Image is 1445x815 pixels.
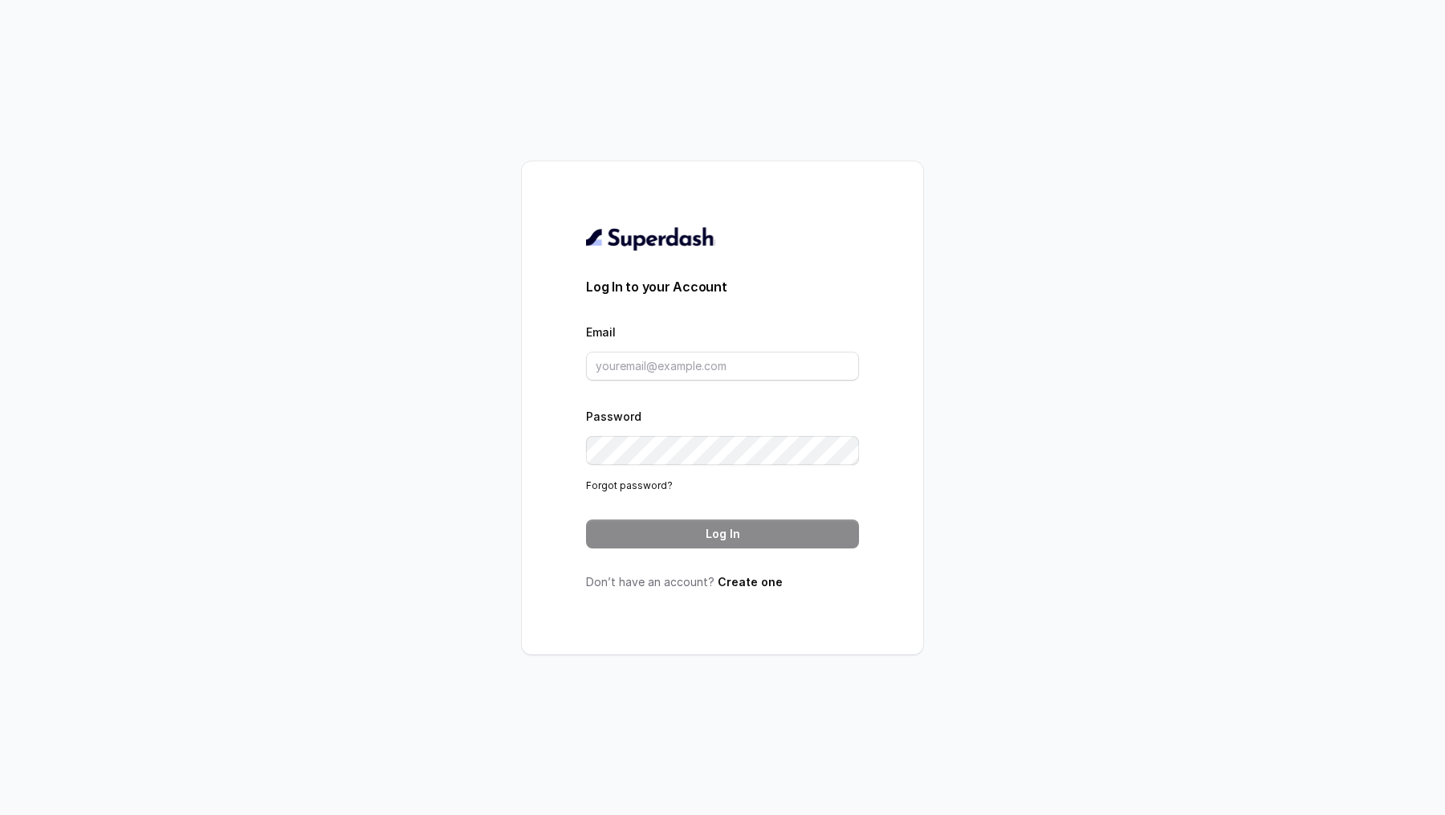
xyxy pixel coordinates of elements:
[586,574,859,590] p: Don’t have an account?
[586,352,859,381] input: youremail@example.com
[586,226,715,251] img: light.svg
[586,277,859,296] h3: Log In to your Account
[586,410,641,423] label: Password
[586,325,616,339] label: Email
[718,575,783,589] a: Create one
[586,520,859,548] button: Log In
[586,479,673,491] a: Forgot password?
